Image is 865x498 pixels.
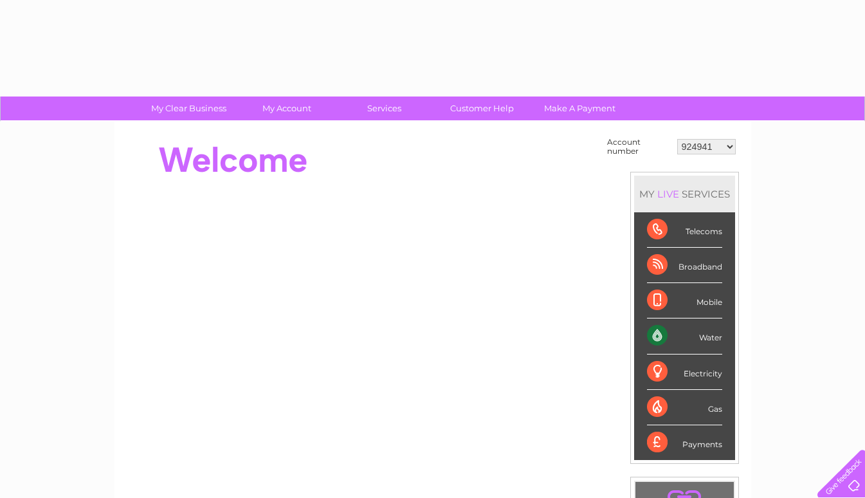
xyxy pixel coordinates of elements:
a: Services [331,97,437,120]
div: Mobile [647,283,722,318]
div: Telecoms [647,212,722,248]
div: Gas [647,390,722,425]
a: My Clear Business [136,97,242,120]
a: Customer Help [429,97,535,120]
div: LIVE [655,188,682,200]
a: Make A Payment [527,97,633,120]
div: Broadband [647,248,722,283]
div: MY SERVICES [634,176,735,212]
div: Payments [647,425,722,460]
a: My Account [233,97,340,120]
td: Account number [604,134,674,159]
div: Water [647,318,722,354]
div: Electricity [647,355,722,390]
